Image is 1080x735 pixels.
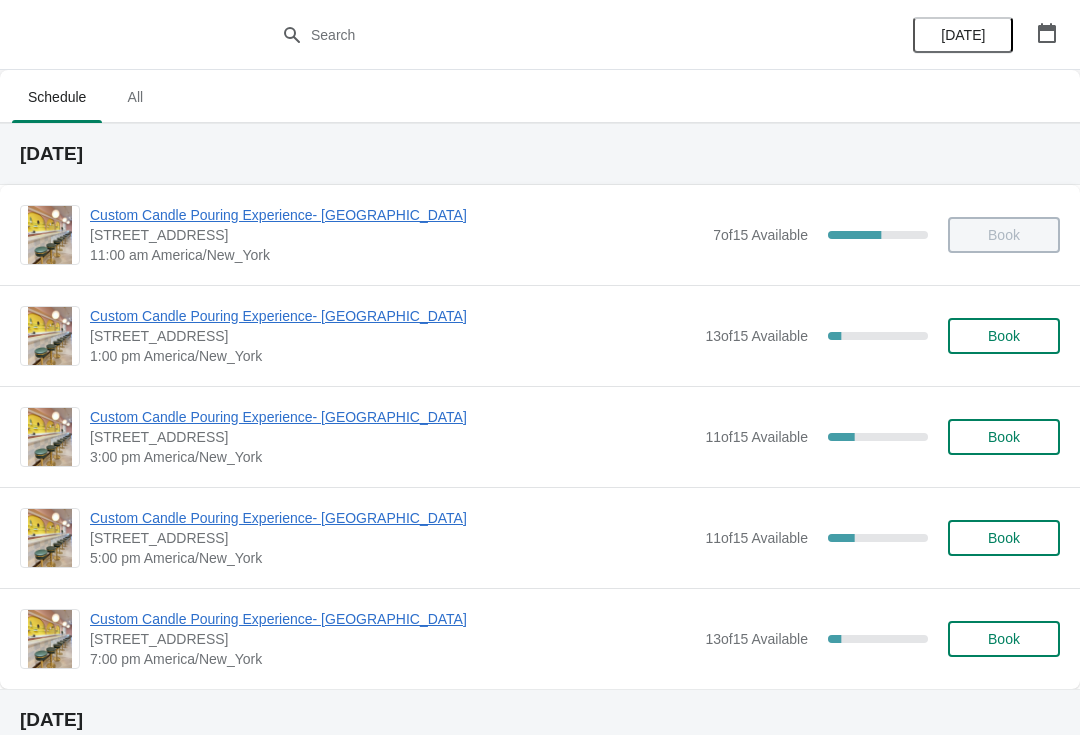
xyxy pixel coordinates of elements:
[713,227,808,243] span: 7 of 15 Available
[90,609,695,629] span: Custom Candle Pouring Experience- [GEOGRAPHIC_DATA]
[90,649,695,669] span: 7:00 pm America/New_York
[110,79,160,115] span: All
[12,79,102,115] span: Schedule
[28,509,72,567] img: Custom Candle Pouring Experience- Delray Beach | 415 East Atlantic Avenue, Delray Beach, FL, USA ...
[90,548,695,568] span: 5:00 pm America/New_York
[90,346,695,366] span: 1:00 pm America/New_York
[988,530,1020,546] span: Book
[948,520,1060,556] button: Book
[948,318,1060,354] button: Book
[90,205,703,225] span: Custom Candle Pouring Experience- [GEOGRAPHIC_DATA]
[90,326,695,346] span: [STREET_ADDRESS]
[948,419,1060,455] button: Book
[941,27,985,43] span: [DATE]
[20,144,1060,164] h2: [DATE]
[90,306,695,326] span: Custom Candle Pouring Experience- [GEOGRAPHIC_DATA]
[948,621,1060,657] button: Book
[310,17,810,53] input: Search
[90,528,695,548] span: [STREET_ADDRESS]
[28,307,72,365] img: Custom Candle Pouring Experience- Delray Beach | 415 East Atlantic Avenue, Delray Beach, FL, USA ...
[705,631,808,647] span: 13 of 15 Available
[90,225,703,245] span: [STREET_ADDRESS]
[705,530,808,546] span: 11 of 15 Available
[705,328,808,344] span: 13 of 15 Available
[90,245,703,265] span: 11:00 am America/New_York
[90,447,695,467] span: 3:00 pm America/New_York
[988,429,1020,445] span: Book
[988,631,1020,647] span: Book
[90,427,695,447] span: [STREET_ADDRESS]
[90,407,695,427] span: Custom Candle Pouring Experience- [GEOGRAPHIC_DATA]
[28,408,72,466] img: Custom Candle Pouring Experience- Delray Beach | 415 East Atlantic Avenue, Delray Beach, FL, USA ...
[28,206,72,264] img: Custom Candle Pouring Experience- Delray Beach | 415 East Atlantic Avenue, Delray Beach, FL, USA ...
[988,328,1020,344] span: Book
[90,508,695,528] span: Custom Candle Pouring Experience- [GEOGRAPHIC_DATA]
[28,610,72,668] img: Custom Candle Pouring Experience- Delray Beach | 415 East Atlantic Avenue, Delray Beach, FL, USA ...
[705,429,808,445] span: 11 of 15 Available
[20,710,1060,730] h2: [DATE]
[90,629,695,649] span: [STREET_ADDRESS]
[913,17,1013,53] button: [DATE]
